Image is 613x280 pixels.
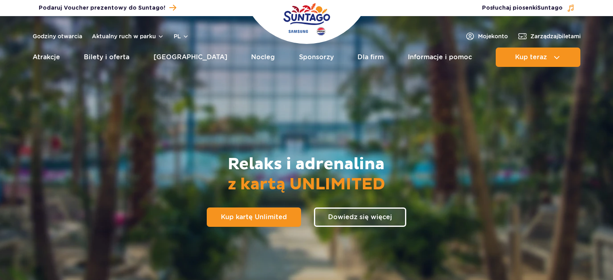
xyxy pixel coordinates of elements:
button: Posłuchaj piosenkiSuntago [482,4,575,12]
a: [GEOGRAPHIC_DATA] [154,48,227,67]
a: Sponsorzy [299,48,334,67]
span: Moje konto [478,32,508,40]
a: Dla firm [357,48,384,67]
span: Kup kartę Unlimited [221,214,287,220]
span: Kup teraz [515,54,547,61]
a: Informacje i pomoc [408,48,472,67]
span: Podaruj Voucher prezentowy do Suntago! [39,4,165,12]
a: Zarządzajbiletami [517,31,581,41]
a: Mojekonto [465,31,508,41]
span: Suntago [537,5,563,11]
a: Kup kartę Unlimited [207,207,301,227]
span: Posłuchaj piosenki [482,4,563,12]
a: Godziny otwarcia [33,32,82,40]
span: Dowiedz się więcej [328,214,392,220]
a: Bilety i oferta [84,48,129,67]
button: pl [174,32,189,40]
span: z kartą UNLIMITED [228,174,385,195]
span: Zarządzaj biletami [530,32,581,40]
a: Podaruj Voucher prezentowy do Suntago! [39,2,176,13]
a: Atrakcje [33,48,60,67]
button: Kup teraz [496,48,580,67]
h2: Relaks i adrenalina [228,154,385,195]
button: Aktualny ruch w parku [92,33,164,39]
a: Dowiedz się więcej [314,207,406,227]
a: Nocleg [251,48,275,67]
